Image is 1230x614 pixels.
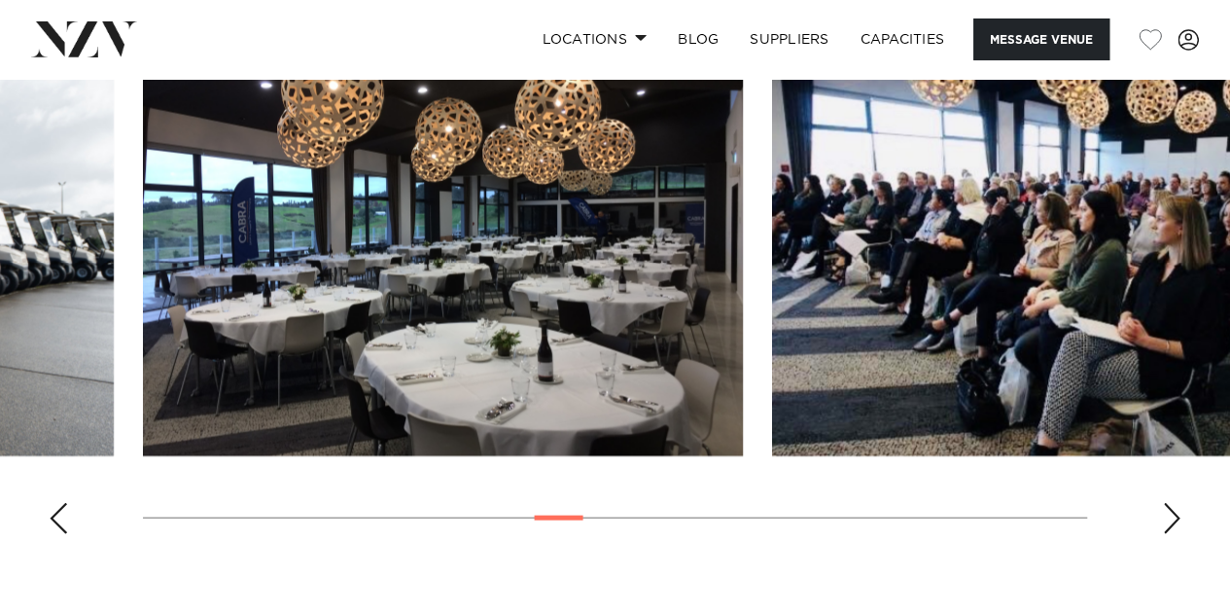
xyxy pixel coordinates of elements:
button: Message Venue [973,18,1109,60]
a: BLOG [662,18,734,60]
a: Capacities [845,18,961,60]
swiper-slide: 13 / 29 [143,16,743,456]
a: SUPPLIERS [734,18,844,60]
img: nzv-logo.png [31,21,137,56]
a: Locations [526,18,662,60]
